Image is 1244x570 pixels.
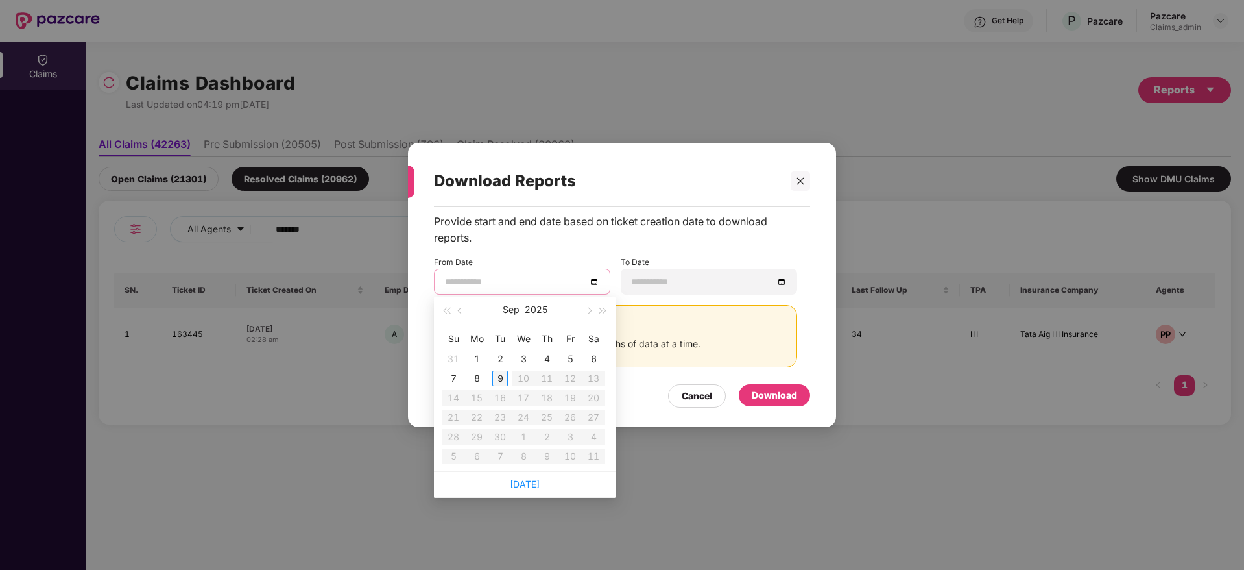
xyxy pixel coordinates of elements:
td: 2025-09-03 [512,349,535,369]
div: Cancel [682,389,712,403]
div: 7 [446,371,461,386]
div: Download Reports [434,156,779,206]
div: 4 [539,351,555,367]
button: Sep [503,297,520,323]
div: 3 [516,351,531,367]
td: 2025-09-06 [582,349,605,369]
td: 2025-09-02 [488,349,512,369]
div: From Date [434,256,610,295]
th: We [512,328,535,349]
td: 2025-09-07 [442,369,465,388]
div: 8 [469,371,484,386]
div: Download [752,388,797,403]
div: To Date [621,256,797,295]
div: 6 [586,351,601,367]
span: close [796,177,805,186]
button: 2025 [525,297,547,323]
div: 1 [469,351,484,367]
th: Tu [488,328,512,349]
div: 9 [492,371,508,386]
td: 2025-09-01 [465,349,488,369]
div: 5 [562,351,578,367]
th: Fr [558,328,582,349]
th: Sa [582,328,605,349]
td: 2025-09-08 [465,369,488,388]
div: 31 [446,351,461,367]
a: [DATE] [510,478,540,489]
th: Mo [465,328,488,349]
th: Su [442,328,465,349]
div: 2 [492,351,508,367]
td: 2025-09-05 [558,349,582,369]
th: Th [535,328,558,349]
div: Provide start and end date based on ticket creation date to download reports. [434,214,797,246]
td: 2025-09-04 [535,349,558,369]
td: 2025-09-09 [488,369,512,388]
td: 2025-08-31 [442,349,465,369]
